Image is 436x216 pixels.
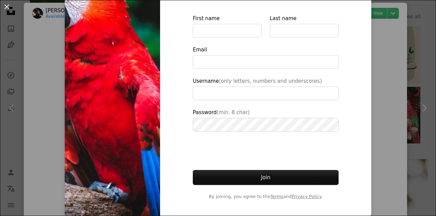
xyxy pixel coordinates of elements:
a: Privacy Policy [292,194,321,199]
input: Password(min. 8 char) [193,118,339,132]
input: First name [193,24,262,37]
label: First name [193,14,262,37]
span: (only letters, numbers and underscores) [219,78,322,84]
label: Last name [270,14,339,37]
button: Join [193,170,339,185]
label: Username [193,77,339,100]
span: By joining, you agree to the and . [193,193,339,200]
input: Username(only letters, numbers and underscores) [193,87,339,100]
input: Last name [270,24,339,37]
input: Email [193,55,339,69]
label: Email [193,46,339,69]
label: Password [193,108,339,132]
span: (min. 8 char) [217,109,250,115]
a: Terms [270,194,283,199]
